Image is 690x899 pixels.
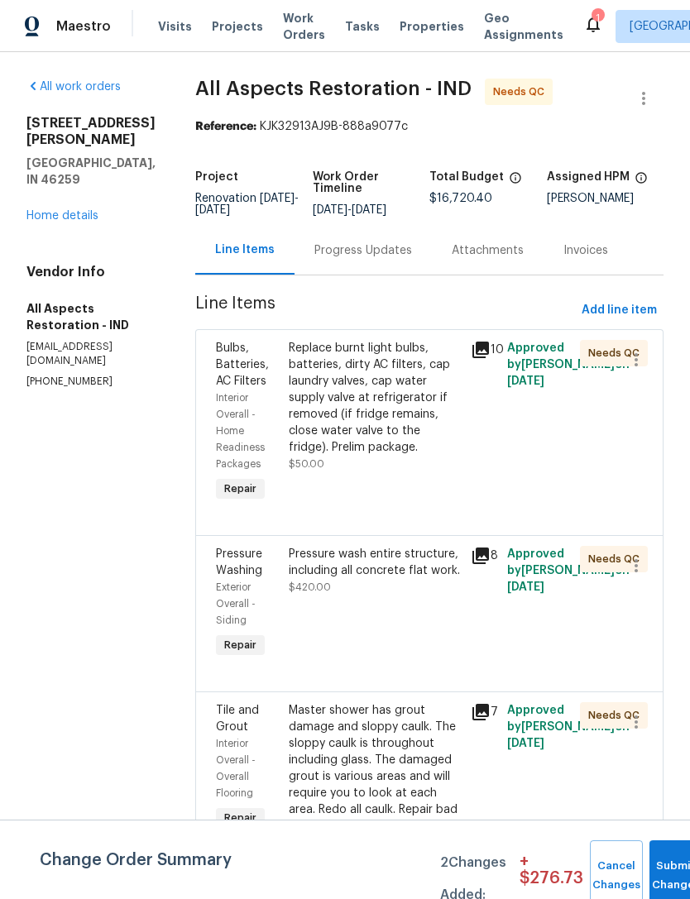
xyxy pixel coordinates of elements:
[158,18,192,35] span: Visits
[313,171,430,194] h5: Work Order Timeline
[345,21,380,32] span: Tasks
[26,155,156,188] h5: [GEOGRAPHIC_DATA], IN 46259
[212,18,263,35] span: Projects
[289,459,324,469] span: $50.00
[313,204,347,216] span: [DATE]
[471,340,497,360] div: 10
[429,193,492,204] span: $16,720.40
[563,242,608,259] div: Invoices
[471,546,497,566] div: 8
[588,345,646,361] span: Needs QC
[216,705,259,733] span: Tile and Grout
[26,264,156,280] h4: Vendor Info
[216,342,269,387] span: Bulbs, Batteries, AC Filters
[507,548,630,593] span: Approved by [PERSON_NAME] on
[547,171,630,183] h5: Assigned HPM
[216,393,265,469] span: Interior Overall - Home Readiness Packages
[218,810,263,826] span: Repair
[509,171,522,193] span: The total cost of line items that have been proposed by Opendoor. This sum includes line items th...
[216,548,262,576] span: Pressure Washing
[26,300,156,333] h5: All Aspects Restoration - IND
[400,18,464,35] span: Properties
[289,546,461,579] div: Pressure wash entire structure, including all concrete flat work.
[260,193,295,204] span: [DATE]
[195,295,575,326] span: Line Items
[598,857,635,895] span: Cancel Changes
[215,241,275,258] div: Line Items
[56,18,111,35] span: Maestro
[26,375,156,389] p: [PHONE_NUMBER]
[352,204,386,216] span: [DATE]
[289,340,461,456] div: Replace burnt light bulbs, batteries, dirty AC filters, cap laundry valves, cap water supply valv...
[471,702,497,722] div: 7
[195,79,472,98] span: All Aspects Restoration - IND
[575,295,664,326] button: Add line item
[588,551,646,567] span: Needs QC
[582,300,657,321] span: Add line item
[484,10,563,43] span: Geo Assignments
[547,193,664,204] div: [PERSON_NAME]
[195,118,664,135] div: KJK32913AJ9B-888a9077c
[218,637,263,653] span: Repair
[195,193,299,216] span: Renovation
[195,121,256,132] b: Reference:
[635,171,648,193] span: The hpm assigned to this work order.
[507,342,630,387] span: Approved by [PERSON_NAME] on
[493,84,551,100] span: Needs QC
[313,204,386,216] span: -
[507,738,544,749] span: [DATE]
[26,81,121,93] a: All work orders
[26,210,98,222] a: Home details
[216,739,256,798] span: Interior Overall - Overall Flooring
[588,707,646,724] span: Needs QC
[218,481,263,497] span: Repair
[289,582,331,592] span: $420.00
[283,10,325,43] span: Work Orders
[195,171,238,183] h5: Project
[452,242,524,259] div: Attachments
[216,582,256,625] span: Exterior Overall - Siding
[507,705,630,749] span: Approved by [PERSON_NAME] on
[592,10,603,26] div: 1
[26,340,156,368] p: [EMAIL_ADDRESS][DOMAIN_NAME]
[26,115,156,148] h2: [STREET_ADDRESS][PERSON_NAME]
[195,193,299,216] span: -
[507,375,544,387] span: [DATE]
[429,171,504,183] h5: Total Budget
[314,242,412,259] div: Progress Updates
[507,581,544,593] span: [DATE]
[195,204,230,216] span: [DATE]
